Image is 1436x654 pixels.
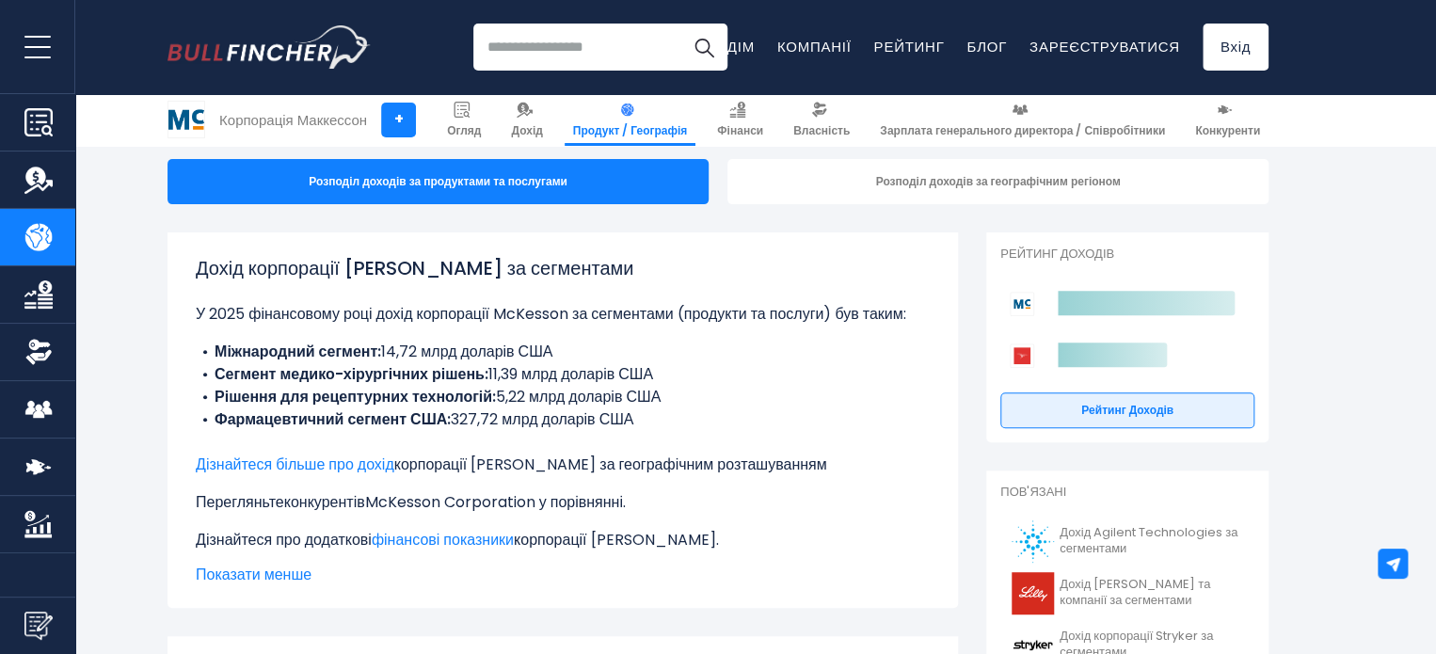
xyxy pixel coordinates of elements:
button: Пошук [680,24,727,71]
a: Зареєструватися [1029,37,1180,56]
font: Розподіл доходів за географічним регіоном [875,173,1120,189]
font: Зарплата генерального директора / Співробітники [880,122,1165,138]
font: Вхід [1221,37,1251,56]
a: конкурентів [284,491,365,513]
font: Рішення для рецептурних технологій: [215,386,496,407]
font: Дохід [511,122,542,138]
font: Корпорація Маккессон [219,110,367,130]
a: Блог [966,37,1006,56]
a: Дізнайтеся більше про дохід [196,454,394,475]
img: Логотип конкурентів McKesson Corporation [1010,292,1034,316]
a: Дохід [503,94,550,146]
font: Міжнародний сегмент: [215,341,381,362]
img: Логотип LLY [1012,572,1054,614]
font: Перегляньте [196,491,284,513]
font: Огляд [447,122,481,138]
font: 14,72 млрд доларів США [381,341,552,362]
font: корпорації [PERSON_NAME]. [514,529,719,550]
font: + [394,108,404,130]
font: У 2025 фінансовому році дохід корпорації McKesson за сегментами (продукти та послуги) був таким: [196,303,905,325]
font: 11,39 млрд доларів США [488,363,653,385]
a: Фінанси [709,94,772,146]
font: Рейтинг доходів [1000,245,1114,263]
a: Дохід [PERSON_NAME] та компанії за сегментами [1000,567,1254,619]
a: Перейти на головну сторінку [168,25,370,69]
a: Рейтинг [873,37,944,56]
img: Логотип MCK [168,102,204,137]
a: Дохід Agilent Technologies за сегментами [1000,516,1254,567]
font: Дохід Agilent Technologies за сегментами [1060,523,1237,557]
font: Пов'язані [1000,483,1066,501]
font: Фінанси [717,122,763,138]
img: Логотип Снігура [168,25,371,69]
a: Дім [727,37,755,56]
font: Дохід [PERSON_NAME] та компанії за сегментами [1060,575,1210,609]
font: корпорації [PERSON_NAME] за географічним розташуванням [394,454,827,475]
font: Конкуренти [1195,122,1260,138]
a: Власність [785,94,858,146]
a: Компанії [777,37,852,56]
img: Власність [24,338,53,366]
font: 5,22 млрд доларів США [496,386,661,407]
a: Рейтинг доходів [1000,392,1254,428]
font: Фармацевтичний сегмент США: [215,408,451,430]
font: Рейтинг доходів [1081,402,1173,418]
a: Продукт / Географія [565,94,695,146]
img: Логотип конкурентів Cardinal Health [1010,343,1034,368]
a: Конкуренти [1187,94,1268,146]
font: Показати менше [196,564,311,585]
font: Власність [793,122,850,138]
a: + [381,103,416,137]
a: Зарплата генерального директора / Співробітники [871,94,1173,146]
font: Дізнайтеся про додаткові [196,529,372,550]
a: фінансові показники [372,529,514,550]
font: McKesson Corporation у порівнянні. [365,491,626,513]
a: Огляд [439,94,489,146]
img: Логотип [1012,520,1054,563]
font: Дохід корпорації [PERSON_NAME] за сегментами [196,255,633,281]
font: 327,72 млрд доларів США [451,408,633,430]
font: Розподіл доходів за продуктами та послугами [309,173,567,189]
font: Сегмент медико-хірургічних рішень: [215,363,488,385]
a: Вхід [1203,24,1268,71]
font: Продукт / Географія [573,122,687,138]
